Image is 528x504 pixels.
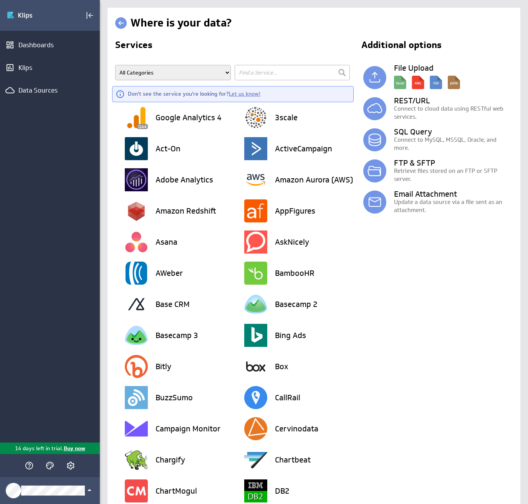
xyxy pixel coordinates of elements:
h3: Basecamp 3 [156,332,198,339]
h3: BambooHR [275,269,314,277]
h3: Google Analytics 4 [156,114,222,121]
img: image3093126248595685490.png [125,293,148,316]
h3: CallRail [275,394,300,401]
h3: AskNicely [275,238,309,246]
h2: Additional options [354,40,510,53]
img: image259683944446962572.png [244,293,267,316]
h3: Amazon Redshift [156,207,216,215]
h3: Chargify [156,456,185,464]
p: Connect to MySQL, MSSQL, Oracle, and more. [394,136,513,152]
h3: Asana [156,238,177,246]
img: image7632027720258204353.png [125,199,148,222]
img: local_description.svg [394,72,460,89]
div: Don't see the service you're looking for? [128,90,260,98]
h3: Campaign Monitor [156,425,220,433]
img: image772416011628122514.png [125,230,148,254]
img: image9187947030682302895.png [244,137,267,160]
h3: Bitly [156,363,171,370]
img: image8173749476544625175.png [244,324,267,347]
h3: Email Attachment [394,190,513,198]
div: Account and settings [64,459,77,472]
img: image1137728285709518332.png [125,262,148,285]
p: 14 days left in trial. [15,444,63,453]
h3: FTP & SFTP [394,159,513,167]
img: image6502031566950861830.png [125,106,148,129]
img: Klipfolio klips logo [7,9,60,22]
img: image1361835612104150966.png [244,230,267,254]
p: Buy now [63,444,85,453]
h3: AppFigures [275,207,315,215]
img: image1108384948299118528.png [125,479,148,502]
img: image2261544860167327136.png [125,448,148,471]
h3: Basecamp 2 [275,300,318,308]
h3: 3scale [275,114,298,121]
h3: Amazon Aurora (AWS) [275,176,353,184]
h3: File Upload [394,64,513,72]
h3: SQL Query [394,128,513,136]
h3: BuzzSumo [156,394,193,401]
img: image5375091680806646186.png [244,386,267,409]
p: Update a data source via a file sent as an attachment. [394,198,513,214]
div: Help [23,459,36,472]
img: local.svg [363,66,386,89]
img: image7775881655598072501.png [244,448,267,471]
h3: REST/URL [394,97,513,104]
img: image4271532089018294151.png [244,262,267,285]
h3: Bing Ads [275,332,306,339]
div: Dashboards [18,41,81,49]
input: Find a Service... [235,65,350,80]
p: Retrieve files stored on an FTP or SFTP server. [394,167,513,183]
img: image8320012023144177748.png [125,355,148,378]
h3: Act-On [156,145,180,153]
img: image7123355047139026446.png [125,168,148,191]
img: image6239696482622088708.png [244,168,267,191]
img: image6894633340323014084.png [125,386,148,409]
img: email.svg [363,191,386,214]
img: image7447836811384891163.png [244,417,267,440]
h3: ChartMogul [156,487,197,495]
p: Connect to cloud data using RESTful web services. [394,104,513,121]
div: Klips [18,63,81,72]
img: image7083839964087255944.png [244,199,267,222]
div: Themes [43,459,56,472]
img: image4488369603297424195.png [125,137,148,160]
a: Let us know! [229,90,260,97]
h3: ActiveCampaign [275,145,332,153]
svg: Themes [45,461,55,470]
img: image2828648019801083890.png [125,324,148,347]
h3: DB2 [275,487,290,495]
img: ftp.svg [363,159,386,182]
h3: Cervinodata [275,425,318,433]
h3: Chartbeat [275,456,311,464]
h2: Services [115,40,351,53]
h3: Adobe Analytics [156,176,213,184]
input: Submit [336,67,348,78]
h1: Where is your data? [131,16,232,30]
h3: Base CRM [156,300,190,308]
img: simple_rest.svg [363,97,386,120]
img: image5351051472152548875.png [244,479,267,502]
div: Data Sources [18,86,81,94]
h3: AWeber [156,269,183,277]
svg: Account and settings [66,461,75,470]
img: image1404320679533562880.png [244,355,267,378]
div: Go to Dashboards [7,9,60,22]
img: database.svg [363,128,386,151]
img: image6347507244920034643.png [125,417,148,440]
div: Collapse [83,9,96,22]
img: image5212420104391205579.png [244,106,267,129]
h3: Box [275,363,288,370]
